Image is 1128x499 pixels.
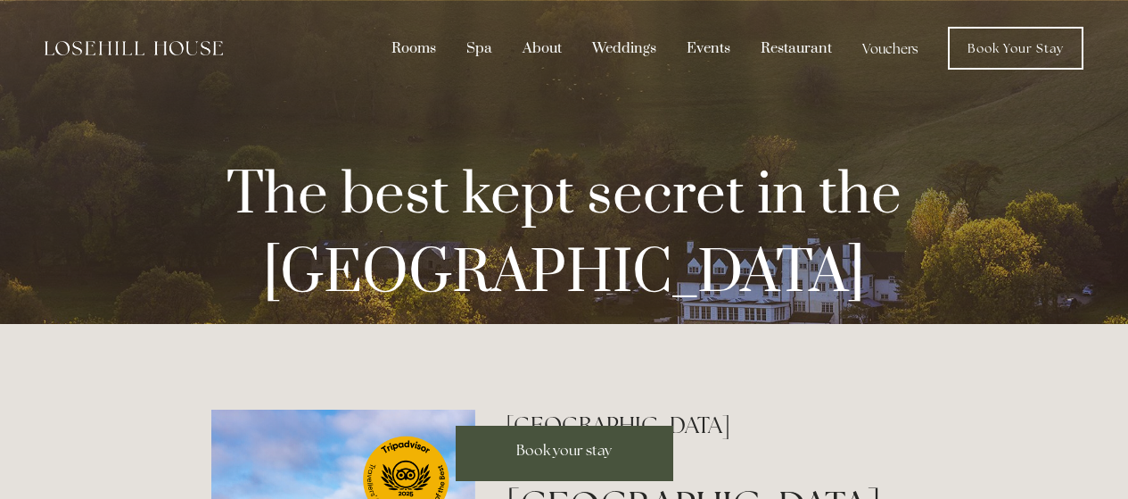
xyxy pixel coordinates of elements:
[378,31,449,65] div: Rooms
[673,31,744,65] div: Events
[456,426,673,481] a: Book your stay
[849,31,932,65] a: Vouchers
[453,31,506,65] div: Spa
[579,31,670,65] div: Weddings
[516,441,612,460] span: Book your stay
[509,31,575,65] div: About
[948,27,1083,70] a: Book Your Stay
[747,31,845,65] div: Restaurant
[506,410,917,441] h2: [GEOGRAPHIC_DATA]
[45,41,223,55] img: Losehill House
[226,159,914,311] strong: The best kept secret in the [GEOGRAPHIC_DATA]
